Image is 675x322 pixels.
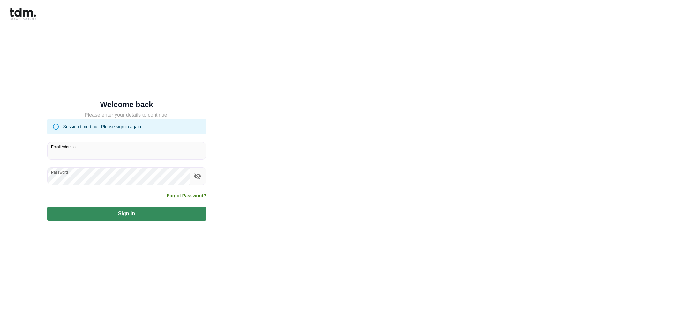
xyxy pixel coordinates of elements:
[51,169,68,175] label: Password
[51,144,76,150] label: Email Address
[192,171,203,182] button: toggle password visibility
[47,111,206,119] h5: Please enter your details to continue.
[63,121,141,132] div: Session timed out. Please sign in again
[47,101,206,108] h5: Welcome back
[167,192,206,199] a: Forgot Password?
[47,207,206,221] button: Sign in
